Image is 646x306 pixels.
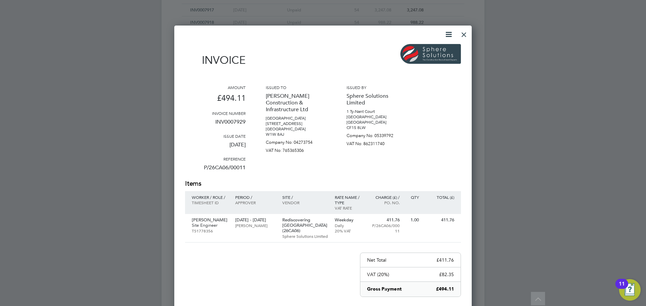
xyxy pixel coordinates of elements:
p: [DATE] - [DATE] [235,217,275,223]
p: Charge (£) / [370,194,400,200]
p: Sphere Solutions Limited [347,90,407,109]
p: [DATE] [185,139,246,156]
p: £494.11 [185,90,246,111]
p: Approver [235,200,275,205]
p: VAT No: 862311740 [347,138,407,146]
h3: Amount [185,85,246,90]
img: spheresolutions-logo-remittance.png [400,44,461,64]
button: Open Resource Center, 11 new notifications [619,279,641,301]
p: 1.00 [406,217,419,223]
p: 411.76 [370,217,400,223]
p: P/26CA06/00011 [185,162,246,179]
p: Daily [335,223,364,228]
p: [GEOGRAPHIC_DATA] [347,114,407,120]
p: Site / [282,194,328,200]
p: Timesheet ID [192,200,228,205]
p: £411.76 [436,257,454,263]
p: Site Engineer [192,223,228,228]
h1: Invoice [185,54,246,67]
p: Weekday [335,217,364,223]
p: Period / [235,194,275,200]
p: Rediscovering [GEOGRAPHIC_DATA] (26CA06) [282,217,328,233]
p: Vendor [282,200,328,205]
p: P/26CA06/00011 [370,223,400,233]
h3: Invoice number [185,111,246,116]
p: INV0007929 [185,116,246,133]
p: 20% VAT [335,228,364,233]
p: Po. No. [370,200,400,205]
p: TS1778356 [192,228,228,233]
p: Net Total [367,257,386,263]
p: [GEOGRAPHIC_DATA] [347,120,407,125]
p: W1W 8AJ [266,132,326,137]
p: Gross Payment [367,286,402,293]
p: Company No: 05339792 [347,130,407,138]
p: £82.35 [439,271,454,277]
p: Total (£) [426,194,454,200]
h3: Issued by [347,85,407,90]
p: QTY [406,194,419,200]
div: 11 [619,284,625,293]
p: Rate name / type [335,194,364,205]
p: Worker / Role / [192,194,228,200]
p: VAT rate [335,205,364,211]
p: £494.11 [436,286,454,293]
p: CF15 8LW [347,125,407,130]
p: VAT (20%) [367,271,389,277]
p: 411.76 [426,217,454,223]
p: [PERSON_NAME] [235,223,275,228]
p: VAT No: 765365306 [266,145,326,153]
h2: Items [185,179,461,188]
p: [STREET_ADDRESS] [266,121,326,126]
p: Company No: 04273754 [266,137,326,145]
p: [PERSON_NAME] Construction & Infrastructure Ltd [266,90,326,116]
p: [PERSON_NAME] [192,217,228,223]
h3: Issued to [266,85,326,90]
p: Sphere Solutions Limited [282,233,328,239]
h3: Reference [185,156,246,162]
p: 1 Ty-Nant Court [347,109,407,114]
p: [GEOGRAPHIC_DATA] [266,126,326,132]
p: [GEOGRAPHIC_DATA] [266,116,326,121]
h3: Issue date [185,133,246,139]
